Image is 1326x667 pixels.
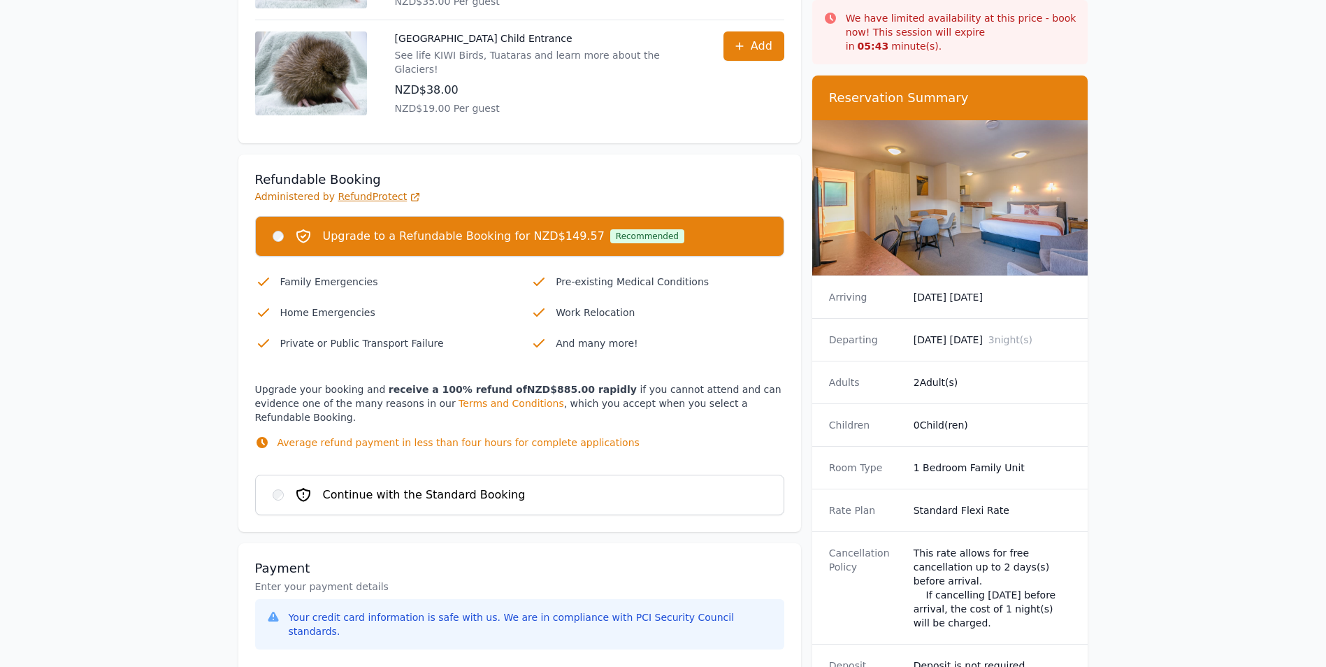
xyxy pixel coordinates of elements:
[723,31,784,61] button: Add
[395,82,696,99] p: NZD$38.00
[988,334,1032,345] span: 3 night(s)
[610,229,684,243] div: Recommended
[459,398,564,409] a: Terms and Conditions
[255,580,784,594] p: Enter your payment details
[846,11,1077,53] p: We have limited availability at this price - book now! This session will expire in minute(s).
[289,610,773,638] div: Your credit card information is safe with us. We are in compliance with PCI Security Council stan...
[829,418,902,432] dt: Children
[914,546,1072,630] div: This rate allows for free cancellation up to 2 days(s) before arrival. If cancelling [DATE] befor...
[255,171,784,188] h3: Refundable Booking
[255,31,367,115] img: West Coast Wildlife Centre Child Entrance
[829,503,902,517] dt: Rate Plan
[278,436,640,450] p: Average refund payment in less than four hours for complete applications
[323,228,605,245] span: Upgrade to a Refundable Booking for NZD$149.57
[829,89,1072,106] h3: Reservation Summary
[829,461,902,475] dt: Room Type
[389,384,637,395] strong: receive a 100% refund of NZD$885.00 rapidly
[829,375,902,389] dt: Adults
[255,382,784,464] p: Upgrade your booking and if you cannot attend and can evidence one of the many reasons in our , w...
[338,191,421,202] a: RefundProtect
[858,41,889,52] strong: 05 : 43
[751,38,772,55] span: Add
[914,461,1072,475] dd: 1 Bedroom Family Unit
[556,304,784,321] p: Work Relocation
[395,48,696,76] p: See life KIWI Birds, Tuataras and learn more about the Glaciers!
[914,418,1072,432] dd: 0 Child(ren)
[812,120,1088,275] img: 1 Bedroom Family Unit
[914,503,1072,517] dd: Standard Flexi Rate
[280,304,509,321] p: Home Emergencies
[829,290,902,304] dt: Arriving
[829,546,902,630] dt: Cancellation Policy
[914,333,1072,347] dd: [DATE] [DATE]
[395,101,696,115] p: NZD$19.00 Per guest
[280,273,509,290] p: Family Emergencies
[280,335,509,352] p: Private or Public Transport Failure
[829,333,902,347] dt: Departing
[323,487,526,503] span: Continue with the Standard Booking
[395,31,696,45] p: [GEOGRAPHIC_DATA] Child Entrance
[255,191,421,202] span: Administered by
[255,560,784,577] h3: Payment
[914,375,1072,389] dd: 2 Adult(s)
[556,273,784,290] p: Pre-existing Medical Conditions
[914,290,1072,304] dd: [DATE] [DATE]
[556,335,784,352] p: And many more!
